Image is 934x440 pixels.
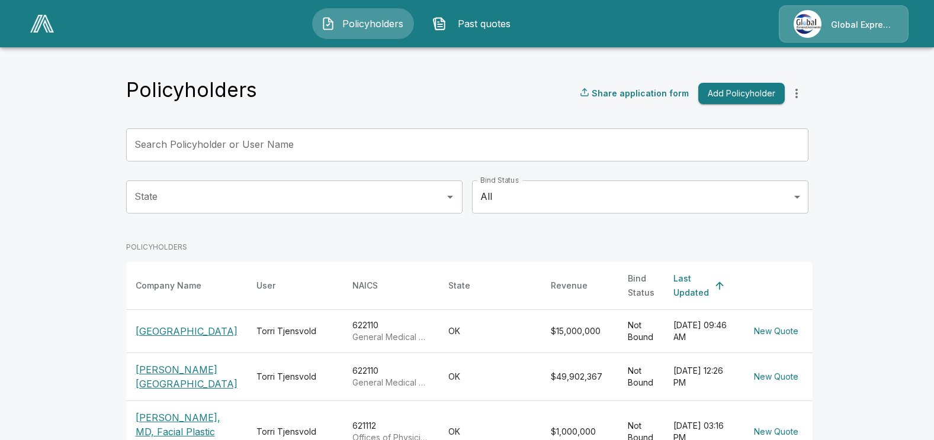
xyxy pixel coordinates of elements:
[256,279,275,293] div: User
[439,352,541,400] td: OK
[541,352,618,400] td: $49,902,367
[439,309,541,352] td: OK
[340,17,405,31] span: Policyholders
[785,82,808,105] button: more
[618,262,664,310] th: Bind Status
[136,324,237,338] p: [GEOGRAPHIC_DATA]
[749,321,803,342] button: New Quote
[618,352,664,400] td: Not Bound
[352,377,429,389] p: General Medical and Surgical Hospitals
[352,319,429,343] div: 622110
[352,331,429,343] p: General Medical and Surgical Hospitals
[432,17,447,31] img: Past quotes Icon
[664,352,740,400] td: [DATE] 12:26 PM
[673,271,709,300] div: Last Updated
[618,309,664,352] td: Not Bound
[451,17,516,31] span: Past quotes
[448,279,470,293] div: State
[126,77,257,102] h4: Policyholders
[480,175,519,185] label: Bind Status
[256,325,333,337] div: Torri Tjensvold
[541,309,618,352] td: $15,000,000
[664,309,740,352] td: [DATE] 09:46 AM
[352,365,429,389] div: 622110
[312,8,414,39] button: Policyholders IconPolicyholders
[136,363,237,391] p: [PERSON_NAME][GEOGRAPHIC_DATA]
[592,87,689,99] p: Share application form
[694,83,785,105] a: Add Policyholder
[136,279,201,293] div: Company Name
[30,15,54,33] img: AA Logo
[442,189,458,205] button: Open
[321,17,335,31] img: Policyholders Icon
[256,371,333,383] div: Torri Tjensvold
[352,279,378,293] div: NAICS
[423,8,525,39] button: Past quotes IconPast quotes
[256,426,333,438] div: Torri Tjensvold
[749,366,803,388] button: New Quote
[472,180,808,213] div: All
[698,83,785,105] button: Add Policyholder
[126,242,813,253] p: POLICYHOLDERS
[551,279,588,293] div: Revenue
